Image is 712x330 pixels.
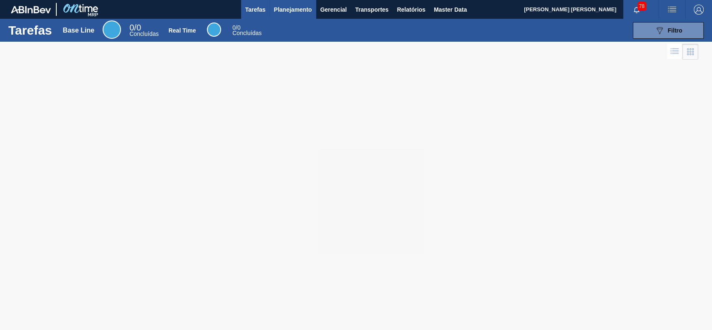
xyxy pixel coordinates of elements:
[11,6,51,13] img: TNhmsLtSVTkK8tSr43FrP2fwEKptu5GPRR3wAAAABJRU5ErkJggg==
[232,24,236,31] span: 0
[320,5,347,15] span: Gerencial
[668,27,682,34] span: Filtro
[637,2,646,11] span: 78
[129,23,134,32] span: 0
[623,4,650,15] button: Notificações
[355,5,388,15] span: Transportes
[207,23,221,37] div: Real Time
[129,23,141,32] span: / 0
[274,5,312,15] span: Planejamento
[232,30,262,36] span: Concluídas
[397,5,425,15] span: Relatórios
[8,25,52,35] h1: Tarefas
[245,5,266,15] span: Tarefas
[694,5,704,15] img: Logout
[169,27,196,34] div: Real Time
[103,20,121,39] div: Base Line
[129,24,159,37] div: Base Line
[129,30,159,37] span: Concluídas
[63,27,95,34] div: Base Line
[633,22,704,39] button: Filtro
[232,24,240,31] span: / 0
[434,5,467,15] span: Master Data
[667,5,677,15] img: userActions
[232,25,262,36] div: Real Time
